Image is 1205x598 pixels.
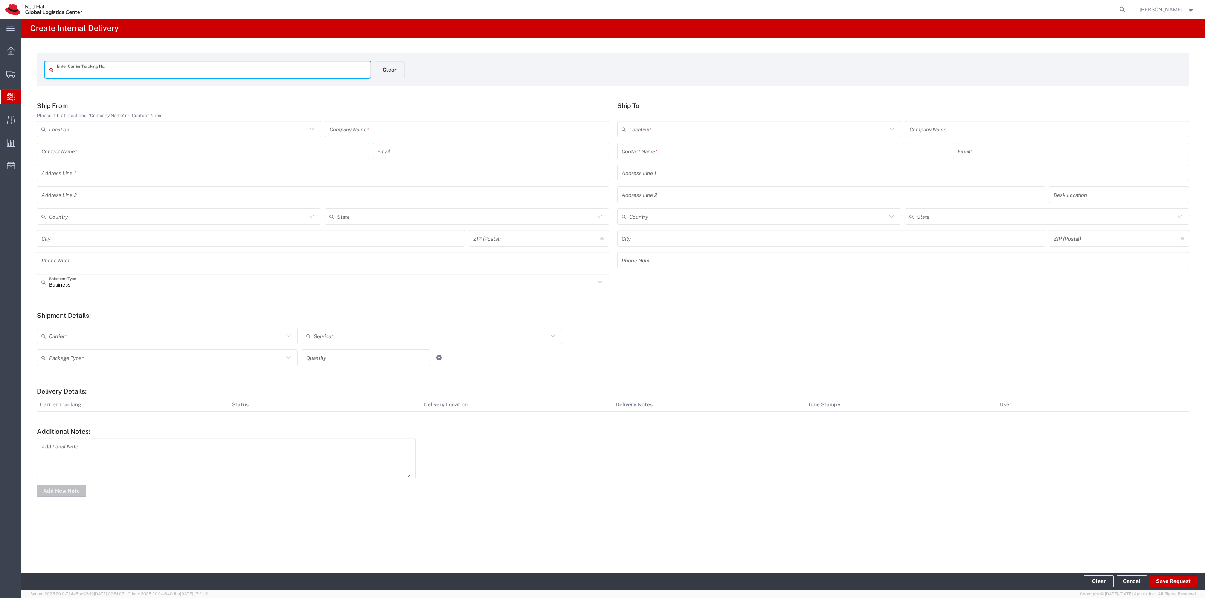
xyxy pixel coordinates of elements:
a: Cancel [1117,575,1147,587]
table: Delivery Details: [37,398,1189,412]
span: Client: 2025.20.0-e640dba [128,592,208,596]
img: logo [5,4,82,15]
h5: Shipment Details: [37,311,1189,319]
th: Status [229,398,421,412]
h4: Create Internal Delivery [30,19,119,38]
a: Add Item [434,352,444,363]
h5: Ship To [617,102,1190,110]
h5: Additional Notes: [37,427,1189,435]
span: Copyright © [DATE]-[DATE] Agistix Inc., All Rights Reserved [1080,591,1196,597]
span: [DATE] 17:21:12 [180,592,208,596]
th: Carrier Tracking [37,398,229,412]
span: Robert Lomax [1139,5,1182,14]
button: Clear [1084,575,1114,587]
th: Delivery Notes [613,398,805,412]
div: Please, fill at least one: 'Company Name' or 'Contact Name' [37,112,609,119]
h5: Delivery Details: [37,387,1189,395]
button: Clear [375,61,405,78]
button: [PERSON_NAME] [1139,5,1195,14]
th: Time Stamp [805,398,997,412]
button: Save Request [1150,575,1197,587]
span: [DATE] 09:51:07 [94,592,124,596]
span: Server: 2025.20.0-734e5bc92d9 [30,592,124,596]
th: User [997,398,1189,412]
h5: Ship From [37,102,609,110]
th: Delivery Location [421,398,613,412]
